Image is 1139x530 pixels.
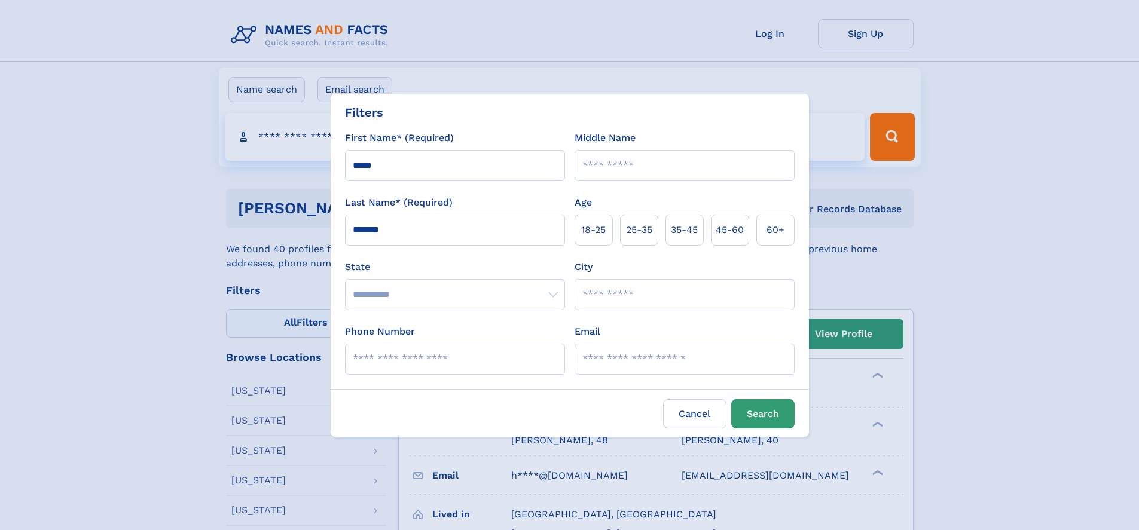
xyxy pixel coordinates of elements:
[626,223,652,237] span: 25‑35
[575,260,593,274] label: City
[671,223,698,237] span: 35‑45
[345,195,453,210] label: Last Name* (Required)
[345,103,383,121] div: Filters
[581,223,606,237] span: 18‑25
[345,131,454,145] label: First Name* (Required)
[731,399,795,428] button: Search
[575,324,600,339] label: Email
[716,223,744,237] span: 45‑60
[575,195,592,210] label: Age
[663,399,726,428] label: Cancel
[575,131,636,145] label: Middle Name
[345,324,415,339] label: Phone Number
[767,223,784,237] span: 60+
[345,260,565,274] label: State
